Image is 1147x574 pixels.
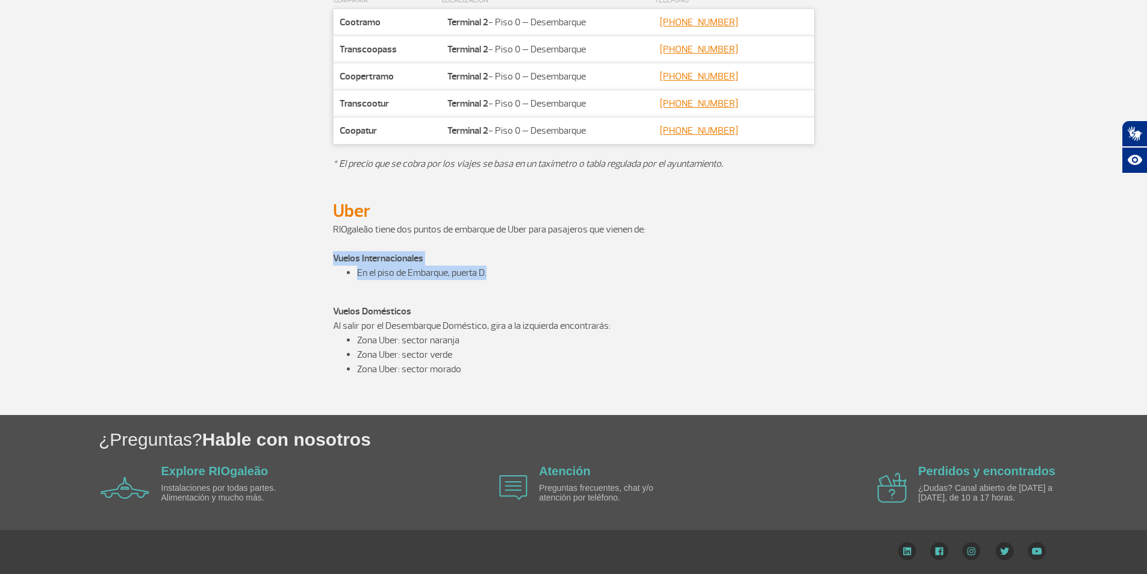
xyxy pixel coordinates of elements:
strong: Terminal 2 [447,125,488,137]
div: Plugin de acessibilidade da Hand Talk. [1122,120,1147,173]
span: Hable con nosotros [202,429,371,449]
img: airplane icon [101,477,149,499]
td: - Piso 0 – Desembarque [441,9,654,36]
p: Preguntas frecuentes, chat y/o atención por teléfono. [539,484,677,502]
button: Abrir recursos assistivos. [1122,147,1147,173]
strong: Cootramo [340,16,381,28]
strong: Vuelos Domésticos [333,305,411,317]
a: [PHONE_NUMBER] [660,16,738,28]
a: [PHONE_NUMBER] [660,125,738,137]
a: Explore RIOgaleão [161,464,269,478]
button: Abrir tradutor de língua de sinais. [1122,120,1147,147]
li: Zona Uber: sector naranja [357,333,815,348]
strong: Coopertramo [340,70,394,83]
td: - Piso 0 – Desembarque [441,90,654,117]
strong: Terminal 2 [447,70,488,83]
strong: Terminal 2 [447,98,488,110]
strong: Transcootur [340,98,389,110]
td: - Piso 0 – Desembarque [441,36,654,63]
p: Instalaciones por todas partes. Alimentación y mucho más. [161,484,300,502]
img: airplane icon [877,473,907,503]
td: - Piso 0 – Desembarque [441,63,654,90]
a: [PHONE_NUMBER] [660,43,738,55]
td: - Piso 0 – Desembarque [441,117,654,145]
h1: ¿Preguntas? [99,427,1147,452]
strong: Terminal 2 [447,43,488,55]
a: [PHONE_NUMBER] [660,70,738,83]
strong: Transcoopass [340,43,397,55]
li: Zona Uber: sector morado [357,362,815,376]
a: [PHONE_NUMBER] [660,98,738,110]
img: airplane icon [499,475,527,500]
em: * El precio que se cobra por los viajes se basa en un taxímetro o tabla regulada por el ayuntamie... [333,158,723,170]
img: Facebook [930,542,948,560]
strong: Terminal 2 [447,16,488,28]
img: Instagram [962,542,981,560]
p: Al salir por el Desembarque Doméstico, gira a la izquierda encontrarás: [333,290,815,333]
img: YouTube [1028,542,1046,560]
img: Twitter [995,542,1014,560]
a: Perdidos y encontrados [918,464,1055,478]
li: En el piso de Embarque, puerta D. [357,266,815,280]
h2: Uber [333,200,815,222]
li: Zona Uber: sector verde [357,348,815,362]
a: Atención [539,464,591,478]
img: LinkedIn [898,542,916,560]
p: ¿Dudas? Canal abierto de [DATE] a [DATE], de 10 a 17 horas. [918,484,1057,502]
p: RIOgaleão tiene dos puntos de embarque de Uber para pasajeros que vienen de: [333,222,815,237]
strong: Coopatur [340,125,377,137]
strong: Vuelos Internacionales [333,252,423,264]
